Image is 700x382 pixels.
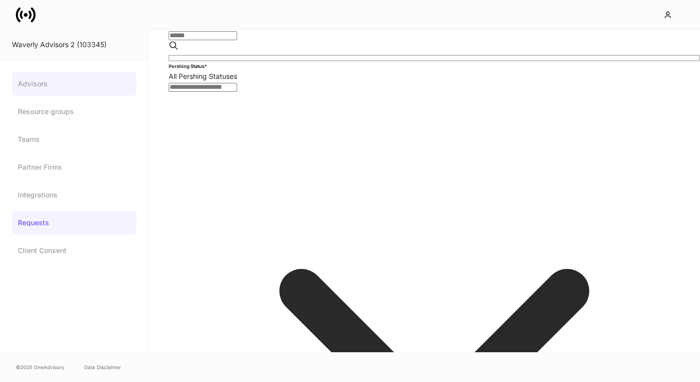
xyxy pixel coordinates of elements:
[12,127,136,151] a: Teams
[169,71,700,81] div: All Pershing Statuses
[12,155,136,179] a: Partner Firms
[12,183,136,207] a: Integrations
[12,40,136,50] div: Waverly Advisors 2 (103345)
[12,211,136,235] a: Requests
[16,363,64,371] span: © 2025 OneAdvisory
[12,239,136,262] a: Client Consent
[84,363,121,371] a: Data Disclaimer
[12,100,136,124] a: Resource groups
[169,62,207,71] h6: Pershing Status
[12,72,136,96] a: Advisors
